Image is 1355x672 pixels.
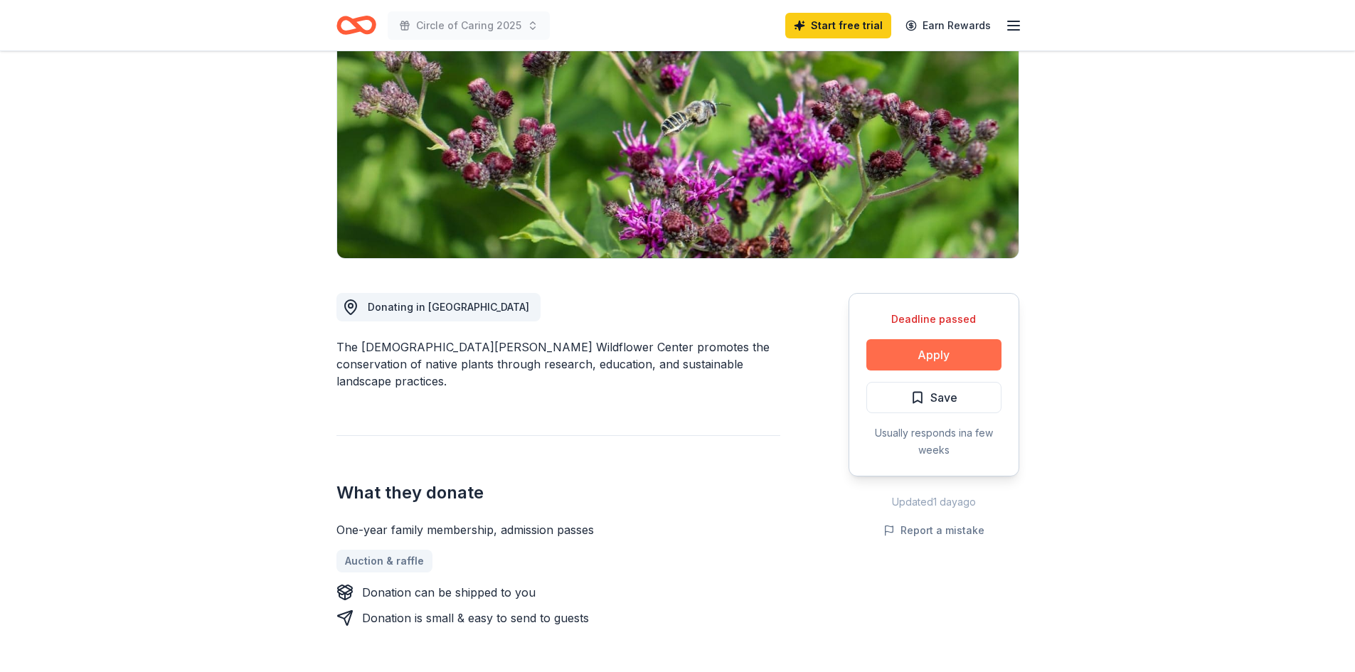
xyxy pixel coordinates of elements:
[336,550,432,572] a: Auction & raffle
[368,301,529,313] span: Donating in [GEOGRAPHIC_DATA]
[388,11,550,40] button: Circle of Caring 2025
[866,311,1001,328] div: Deadline passed
[930,388,957,407] span: Save
[866,425,1001,459] div: Usually responds in a few weeks
[336,338,780,390] div: The [DEMOGRAPHIC_DATA][PERSON_NAME] Wildflower Center promotes the conservation of native plants ...
[883,522,984,539] button: Report a mistake
[785,13,891,38] a: Start free trial
[416,17,521,34] span: Circle of Caring 2025
[336,481,780,504] h2: What they donate
[849,494,1019,511] div: Updated 1 day ago
[336,521,780,538] div: One-year family membership, admission passes
[362,584,536,601] div: Donation can be shipped to you
[362,609,589,626] div: Donation is small & easy to send to guests
[897,13,999,38] a: Earn Rewards
[866,382,1001,413] button: Save
[866,339,1001,370] button: Apply
[336,9,376,42] a: Home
